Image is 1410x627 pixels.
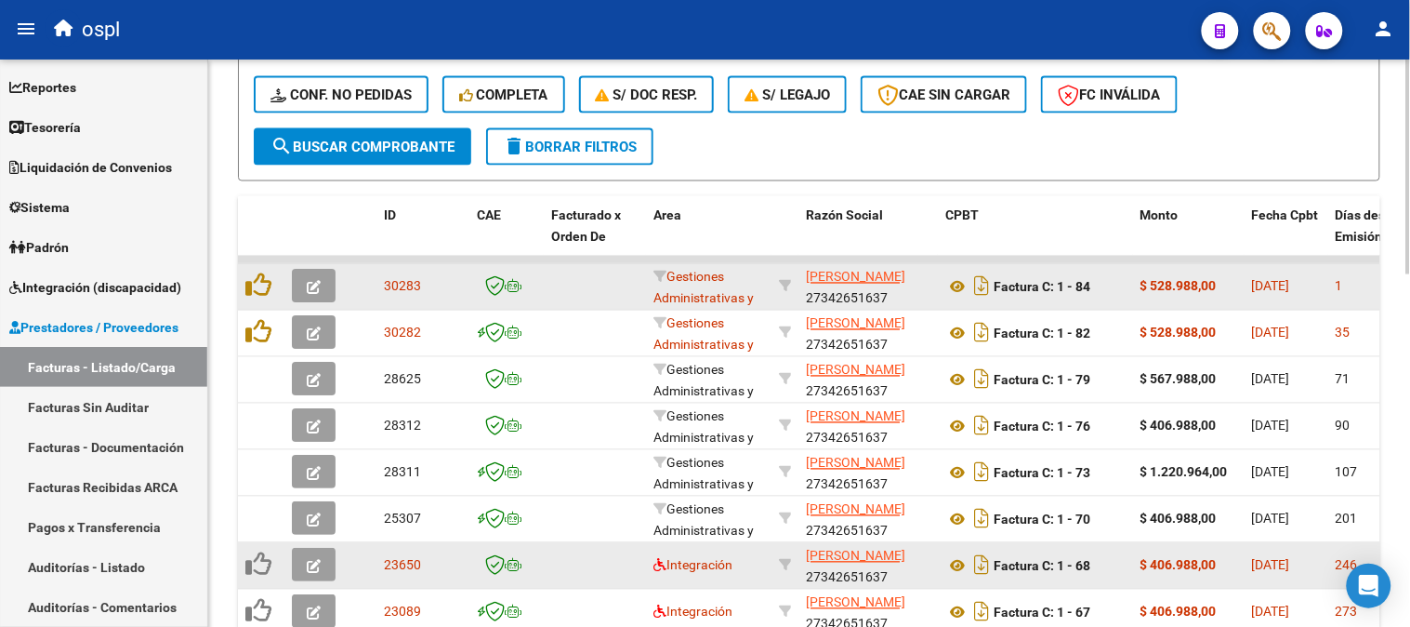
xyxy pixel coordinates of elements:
strong: $ 1.220.964,00 [1140,465,1228,480]
span: Conf. no pedidas [270,87,412,103]
strong: $ 528.988,00 [1140,326,1217,340]
span: Gestiones Administrativas y Otros [653,409,754,467]
strong: Factura C: 1 - 84 [994,280,1090,295]
datatable-header-cell: Razón Social [798,196,938,278]
div: Open Intercom Messenger [1347,564,1391,608]
datatable-header-cell: Fecha Cpbt [1245,196,1328,278]
span: 246 [1336,558,1358,573]
strong: Factura C: 1 - 76 [994,420,1090,434]
span: 273 [1336,605,1358,620]
strong: Factura C: 1 - 79 [994,373,1090,388]
span: CPBT [945,208,979,223]
span: [DATE] [1252,372,1290,387]
button: S/ legajo [728,76,847,113]
strong: $ 406.988,00 [1140,419,1217,434]
span: Prestadores / Proveedores [9,317,178,338]
button: Completa [442,76,565,113]
strong: Factura C: 1 - 67 [994,606,1090,620]
span: 25307 [384,512,421,527]
strong: $ 406.988,00 [1140,558,1217,573]
span: Sistema [9,197,70,218]
span: Monto [1140,208,1179,223]
span: Gestiones Administrativas y Otros [653,316,754,374]
div: 27342651637 [806,453,930,492]
button: CAE SIN CARGAR [861,76,1027,113]
i: Descargar documento [969,365,994,394]
span: Reportes [9,77,76,98]
span: [DATE] [1252,419,1290,434]
span: 107 [1336,465,1358,480]
span: S/ Doc Resp. [596,87,698,103]
datatable-header-cell: CPBT [938,196,1133,278]
strong: $ 406.988,00 [1140,512,1217,527]
div: 27342651637 [806,267,930,306]
span: [DATE] [1252,279,1290,294]
mat-icon: delete [503,135,525,157]
div: 27342651637 [806,313,930,353]
span: Integración [653,558,732,573]
button: Buscar Comprobante [254,128,471,166]
span: 28312 [384,419,421,434]
button: FC Inválida [1041,76,1178,113]
span: Area [653,208,681,223]
span: CAE SIN CARGAR [877,87,1010,103]
div: 27342651637 [806,546,930,585]
span: FC Inválida [1058,87,1161,103]
i: Descargar documento [969,551,994,580]
strong: $ 406.988,00 [1140,605,1217,620]
span: Borrar Filtros [503,139,637,155]
span: 30282 [384,326,421,340]
strong: $ 528.988,00 [1140,279,1217,294]
span: 35 [1336,326,1351,340]
div: 27342651637 [806,407,930,446]
span: [DATE] [1252,465,1290,480]
span: Padrón [9,237,69,258]
datatable-header-cell: ID [376,196,469,278]
strong: Factura C: 1 - 82 [994,327,1090,341]
span: [DATE] [1252,558,1290,573]
mat-icon: search [270,135,293,157]
span: [PERSON_NAME] [806,595,905,610]
datatable-header-cell: CAE [469,196,544,278]
span: 1 [1336,279,1343,294]
mat-icon: menu [15,18,37,40]
span: [DATE] [1252,512,1290,527]
span: [PERSON_NAME] [806,456,905,471]
span: Gestiones Administrativas y Otros [653,502,754,560]
span: Razón Social [806,208,883,223]
i: Descargar documento [969,318,994,348]
span: [PERSON_NAME] [806,316,905,331]
span: Gestiones Administrativas y Otros [653,363,754,420]
strong: Factura C: 1 - 68 [994,559,1090,574]
button: S/ Doc Resp. [579,76,715,113]
span: Integración (discapacidad) [9,277,181,298]
datatable-header-cell: Facturado x Orden De [544,196,646,278]
span: Tesorería [9,117,81,138]
span: Días desde Emisión [1336,208,1401,245]
datatable-header-cell: Monto [1133,196,1245,278]
span: Integración [653,605,732,620]
span: 23089 [384,605,421,620]
span: 30283 [384,279,421,294]
mat-icon: person [1373,18,1395,40]
strong: $ 567.988,00 [1140,372,1217,387]
span: Completa [459,87,548,103]
div: 27342651637 [806,500,930,539]
span: 201 [1336,512,1358,527]
div: 27342651637 [806,360,930,399]
span: [PERSON_NAME] [806,409,905,424]
span: Fecha Cpbt [1252,208,1319,223]
span: 90 [1336,419,1351,434]
span: [PERSON_NAME] [806,270,905,285]
span: S/ legajo [745,87,830,103]
span: 28625 [384,372,421,387]
span: Gestiones Administrativas y Otros [653,270,754,327]
button: Conf. no pedidas [254,76,428,113]
span: [DATE] [1252,605,1290,620]
span: [PERSON_NAME] [806,549,905,564]
i: Descargar documento [969,458,994,487]
span: Gestiones Administrativas y Otros [653,456,754,514]
span: ID [384,208,396,223]
span: 23650 [384,558,421,573]
i: Descargar documento [969,504,994,534]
